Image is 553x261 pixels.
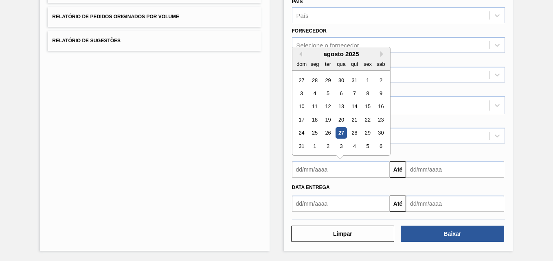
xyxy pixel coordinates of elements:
button: Relatório de Pedidos Originados por Volume [48,7,261,27]
div: Choose quarta-feira, 13 de agosto de 2025 [336,101,347,112]
div: Choose quarta-feira, 27 de agosto de 2025 [336,128,347,139]
div: month 2025-08 [295,74,387,153]
div: Choose sábado, 2 de agosto de 2025 [375,75,386,86]
span: Data entrega [292,185,330,190]
div: Choose segunda-feira, 28 de julho de 2025 [309,75,320,86]
input: dd/mm/aaaa [292,161,390,178]
div: agosto 2025 [292,50,390,57]
div: Choose sexta-feira, 8 de agosto de 2025 [362,88,373,99]
div: Choose quarta-feira, 3 de setembro de 2025 [336,141,347,152]
div: qui [349,59,360,70]
div: Choose terça-feira, 2 de setembro de 2025 [322,141,333,152]
div: Selecione o fornecedor [296,42,359,49]
div: Choose sexta-feira, 15 de agosto de 2025 [362,101,373,112]
div: Choose terça-feira, 12 de agosto de 2025 [322,101,333,112]
div: Choose domingo, 24 de agosto de 2025 [296,128,307,139]
div: Choose segunda-feira, 18 de agosto de 2025 [309,114,320,125]
div: Choose sexta-feira, 5 de setembro de 2025 [362,141,373,152]
button: Previous Month [296,51,302,57]
div: Choose terça-feira, 29 de julho de 2025 [322,75,333,86]
button: Limpar [291,226,395,242]
div: Choose segunda-feira, 4 de agosto de 2025 [309,88,320,99]
div: ter [322,59,333,70]
span: Relatório de Pedidos Originados por Volume [52,14,179,20]
div: Choose quarta-feira, 20 de agosto de 2025 [336,114,347,125]
button: Até [390,196,406,212]
div: Choose segunda-feira, 25 de agosto de 2025 [309,128,320,139]
input: dd/mm/aaaa [292,196,390,212]
label: Fornecedor [292,28,327,34]
div: dom [296,59,307,70]
div: Choose sábado, 23 de agosto de 2025 [375,114,386,125]
div: Choose quinta-feira, 28 de agosto de 2025 [349,128,360,139]
div: Choose domingo, 17 de agosto de 2025 [296,114,307,125]
div: sab [375,59,386,70]
div: Choose sexta-feira, 29 de agosto de 2025 [362,128,373,139]
div: Choose sábado, 9 de agosto de 2025 [375,88,386,99]
div: Choose quinta-feira, 31 de julho de 2025 [349,75,360,86]
div: Choose sábado, 6 de setembro de 2025 [375,141,386,152]
div: qua [336,59,347,70]
div: Choose terça-feira, 19 de agosto de 2025 [322,114,333,125]
div: Choose sexta-feira, 1 de agosto de 2025 [362,75,373,86]
div: Choose sábado, 16 de agosto de 2025 [375,101,386,112]
div: Choose quarta-feira, 30 de julho de 2025 [336,75,347,86]
div: Choose domingo, 3 de agosto de 2025 [296,88,307,99]
div: Choose domingo, 31 de agosto de 2025 [296,141,307,152]
div: País [296,12,309,19]
span: Relatório de Sugestões [52,38,121,43]
div: sex [362,59,373,70]
div: Choose sábado, 30 de agosto de 2025 [375,128,386,139]
div: Choose quarta-feira, 6 de agosto de 2025 [336,88,347,99]
div: Choose terça-feira, 26 de agosto de 2025 [322,128,333,139]
div: Choose terça-feira, 5 de agosto de 2025 [322,88,333,99]
div: Choose segunda-feira, 1 de setembro de 2025 [309,141,320,152]
div: Choose quinta-feira, 4 de setembro de 2025 [349,141,360,152]
input: dd/mm/aaaa [406,196,504,212]
button: Baixar [401,226,504,242]
div: Choose quinta-feira, 21 de agosto de 2025 [349,114,360,125]
button: Até [390,161,406,178]
div: Choose quinta-feira, 14 de agosto de 2025 [349,101,360,112]
div: Choose domingo, 27 de julho de 2025 [296,75,307,86]
div: Choose segunda-feira, 11 de agosto de 2025 [309,101,320,112]
div: seg [309,59,320,70]
div: Choose domingo, 10 de agosto de 2025 [296,101,307,112]
div: Choose sexta-feira, 22 de agosto de 2025 [362,114,373,125]
button: Relatório de Sugestões [48,31,261,51]
div: Choose quinta-feira, 7 de agosto de 2025 [349,88,360,99]
input: dd/mm/aaaa [406,161,504,178]
button: Next Month [380,51,386,57]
